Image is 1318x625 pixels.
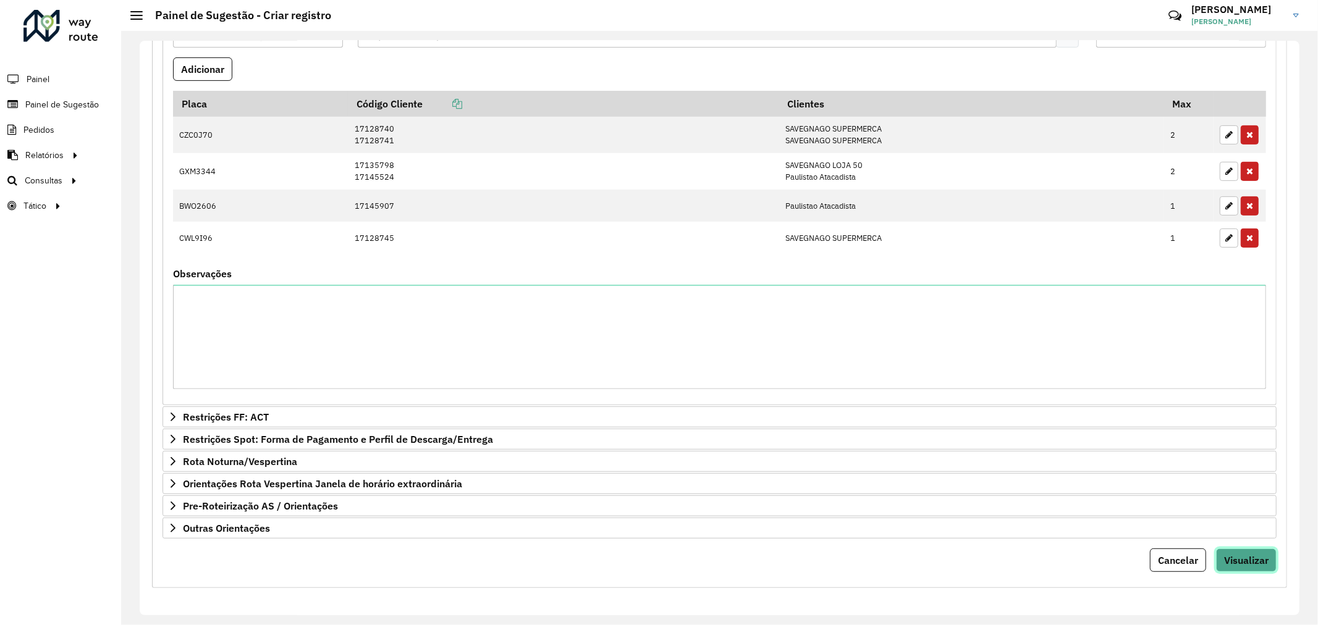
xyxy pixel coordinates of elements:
[1191,4,1284,15] h3: [PERSON_NAME]
[23,199,46,212] span: Tático
[779,222,1164,254] td: SAVEGNAGO SUPERMERCA
[183,501,338,511] span: Pre-Roteirização AS / Orientações
[143,9,331,22] h2: Painel de Sugestão - Criar registro
[348,190,779,222] td: 17145907
[163,473,1277,494] a: Orientações Rota Vespertina Janela de horário extraordinária
[1164,190,1214,222] td: 1
[27,73,49,86] span: Painel
[1224,554,1269,566] span: Visualizar
[1164,117,1214,153] td: 2
[25,174,62,187] span: Consultas
[348,91,779,117] th: Código Cliente
[348,153,779,190] td: 17135798 17145524
[173,57,232,81] button: Adicionar
[348,222,779,254] td: 17128745
[1164,91,1214,117] th: Max
[423,98,462,110] a: Copiar
[779,153,1164,190] td: SAVEGNAGO LOJA 50 Paulistao Atacadista
[1158,554,1198,566] span: Cancelar
[23,124,54,136] span: Pedidos
[163,495,1277,516] a: Pre-Roteirização AS / Orientações
[183,434,493,444] span: Restrições Spot: Forma de Pagamento e Perfil de Descarga/Entrega
[25,98,99,111] span: Painel de Sugestão
[183,456,297,466] span: Rota Noturna/Vespertina
[173,117,348,153] td: CZC0J70
[163,406,1277,427] a: Restrições FF: ACT
[163,429,1277,450] a: Restrições Spot: Forma de Pagamento e Perfil de Descarga/Entrega
[183,412,269,422] span: Restrições FF: ACT
[163,451,1277,472] a: Rota Noturna/Vespertina
[173,266,232,281] label: Observações
[1216,548,1277,572] button: Visualizar
[183,523,270,533] span: Outras Orientações
[183,479,462,489] span: Orientações Rota Vespertina Janela de horário extraordinária
[1150,548,1206,572] button: Cancelar
[163,518,1277,539] a: Outras Orientações
[25,149,64,162] span: Relatórios
[779,91,1164,117] th: Clientes
[1162,2,1188,29] a: Contato Rápido
[1164,153,1214,190] td: 2
[348,117,779,153] td: 17128740 17128741
[779,190,1164,222] td: Paulistao Atacadista
[1191,16,1284,27] span: [PERSON_NAME]
[173,190,348,222] td: BWO2606
[173,153,348,190] td: GXM3344
[173,222,348,254] td: CWL9I96
[779,117,1164,153] td: SAVEGNAGO SUPERMERCA SAVEGNAGO SUPERMERCA
[173,91,348,117] th: Placa
[1164,222,1214,254] td: 1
